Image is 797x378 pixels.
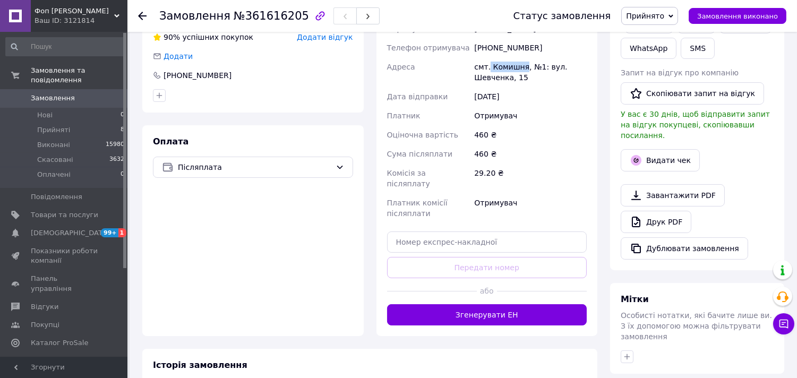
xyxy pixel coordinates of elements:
span: Показники роботи компанії [31,246,98,265]
span: 1 [118,228,127,237]
div: [PHONE_NUMBER] [162,70,233,81]
span: Додати [164,52,193,61]
button: Замовлення виконано [689,8,786,24]
span: Отримувач [387,24,430,33]
span: Оплата [153,136,188,147]
span: Замовлення [159,10,230,22]
button: Згенерувати ЕН [387,304,587,325]
span: Прийнято [626,12,664,20]
span: Фоп Рибалка Сабіна Абілівна [35,6,114,16]
span: Нові [37,110,53,120]
button: Видати чек [621,149,700,171]
button: Скопіювати запит на відгук [621,82,764,105]
span: Покупці [31,320,59,330]
button: Чат з покупцем [773,313,794,334]
span: Товари та послуги [31,210,98,220]
div: Отримувач [472,193,589,223]
span: Післяплата [178,161,331,173]
span: 0 [121,170,124,179]
button: SMS [681,38,715,59]
span: Мітки [621,294,649,304]
div: 29.20 ₴ [472,164,589,193]
div: Статус замовлення [513,11,611,21]
div: смт. Комишня, №1: вул. Шевченка, 15 [472,57,589,87]
div: 460 ₴ [472,125,589,144]
span: Замовлення [31,93,75,103]
div: Ваш ID: 3121814 [35,16,127,25]
span: Платник [387,111,421,120]
span: 0 [121,110,124,120]
span: 3632 [109,155,124,165]
span: Телефон отримувача [387,44,470,52]
div: Повернутися назад [138,11,147,21]
span: У вас є 30 днів, щоб відправити запит на відгук покупцеві, скопіювавши посилання. [621,110,770,140]
span: Каталог ProSale [31,338,88,348]
button: Дублювати замовлення [621,237,748,260]
span: 15980 [106,140,124,150]
span: 99+ [101,228,118,237]
span: Додати відгук [297,33,353,41]
span: або [477,286,497,296]
span: Адреса [387,63,415,71]
span: Відгуки [31,302,58,312]
span: Замовлення виконано [697,12,778,20]
span: Історія замовлення [153,360,247,370]
input: Номер експрес-накладної [387,231,587,253]
span: Оплачені [37,170,71,179]
span: 8 [121,125,124,135]
span: Платник комісії післяплати [387,199,448,218]
span: Панель управління [31,274,98,293]
div: [PHONE_NUMBER] [472,38,589,57]
div: успішних покупок [153,32,253,42]
span: Оціночна вартість [387,131,458,139]
span: 90% [164,33,180,41]
span: Прийняті [37,125,70,135]
span: Дата відправки [387,92,448,101]
span: Замовлення та повідомлення [31,66,127,85]
a: Завантажити PDF [621,184,725,207]
a: WhatsApp [621,38,676,59]
div: 460 ₴ [472,144,589,164]
span: Виконані [37,140,70,150]
span: Комісія за післяплату [387,169,430,188]
div: Отримувач [472,106,589,125]
span: Скасовані [37,155,73,165]
span: [DEMOGRAPHIC_DATA] [31,228,109,238]
span: Запит на відгук про компанію [621,68,739,77]
span: №361616205 [234,10,309,22]
a: Друк PDF [621,211,691,233]
span: Особисті нотатки, які бачите лише ви. З їх допомогою можна фільтрувати замовлення [621,311,772,341]
input: Пошук [5,37,125,56]
div: [DATE] [472,87,589,106]
span: Повідомлення [31,192,82,202]
span: Сума післяплати [387,150,453,158]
